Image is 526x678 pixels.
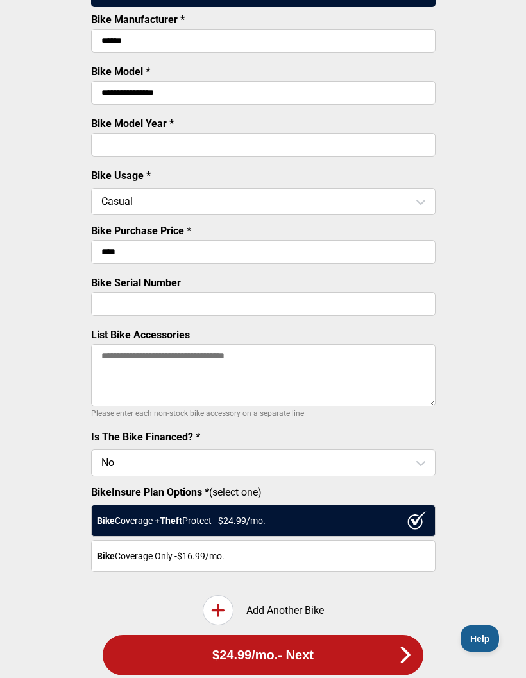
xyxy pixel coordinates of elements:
div: Add Another Bike [91,596,436,626]
label: Bike Model * [91,66,150,78]
label: List Bike Accessories [91,329,190,342]
strong: Bike [97,552,115,562]
label: Bike Model Year * [91,118,174,130]
span: /mo. [251,648,278,663]
img: ux1sgP1Haf775SAghJI38DyDlYP+32lKFAAAAAElFTkSuQmCC [407,512,427,530]
div: Coverage + Protect - $ 24.99 /mo. [91,505,436,537]
strong: BikeInsure Plan Options * [91,487,209,499]
label: (select one) [91,487,436,499]
label: Is The Bike Financed? * [91,431,200,444]
strong: Theft [160,516,182,526]
label: Bike Usage * [91,170,151,182]
label: Bike Manufacturer * [91,14,185,26]
button: $24.99/mo.- Next [103,636,423,676]
label: Bike Serial Number [91,277,181,290]
label: Bike Purchase Price * [91,225,191,238]
iframe: Toggle Customer Support [461,625,500,652]
p: Please enter each non-stock bike accessory on a separate line [91,406,436,422]
div: Coverage Only - $16.99 /mo. [91,541,436,573]
strong: Bike [97,516,115,526]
